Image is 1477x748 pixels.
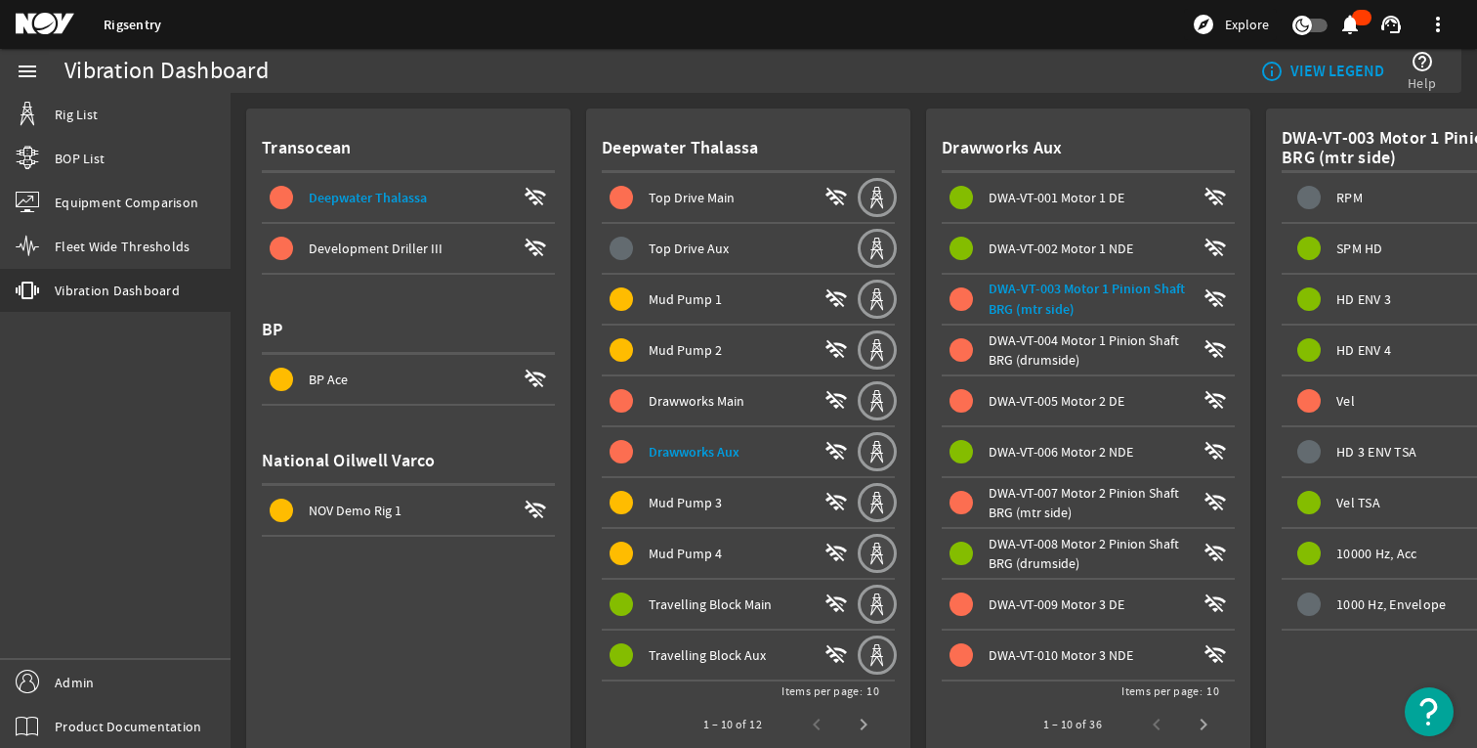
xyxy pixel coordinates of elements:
span: Deepwater Thalassa [309,189,427,207]
span: HD ENV 4 [1336,343,1391,357]
mat-icon: wifi_off [824,389,848,413]
span: DWA-VT-003 Motor 1 Pinion Shaft BRG (mtr side) [989,280,1185,319]
button: DWA-VT-009 Motor 3 DE [942,580,1235,629]
mat-icon: wifi_off [1203,389,1227,413]
mat-icon: wifi_off [524,237,547,260]
div: Transocean [262,124,555,173]
b: VIEW LEGEND [1290,62,1384,81]
button: Travelling Block Main [602,580,856,629]
div: Items per page: [1121,682,1203,701]
span: BP Ace [309,371,348,388]
mat-icon: vibration [16,279,39,302]
mat-icon: notifications [1338,13,1362,36]
div: Drawworks Aux [942,124,1235,173]
mat-icon: wifi_off [1203,237,1227,260]
button: NOV Demo Rig 1 [262,486,555,535]
div: BP [262,306,555,355]
button: DWA-VT-003 Motor 1 Pinion Shaft BRG (mtr side) [942,275,1235,324]
span: Vibration Dashboard [55,281,180,300]
span: Drawworks Main [649,392,744,410]
span: Drawworks Aux [649,443,739,462]
span: SPM HD [1336,242,1383,255]
span: Travelling Block Aux [649,646,766,664]
mat-icon: wifi_off [1203,593,1227,616]
mat-icon: support_agent [1379,13,1403,36]
mat-icon: explore [1192,13,1215,36]
span: DWA-VT-001 Motor 1 DE [989,189,1124,206]
button: Development Driller III [262,224,555,273]
button: DWA-VT-005 Motor 2 DE [942,376,1235,425]
button: Travelling Block Aux [602,631,856,680]
span: DWA-VT-004 Motor 1 Pinion Shaft BRG (drumside) [989,331,1179,369]
span: BOP List [55,149,105,168]
button: DWA-VT-006 Motor 2 NDE [942,427,1235,476]
span: HD ENV 3 [1336,292,1391,306]
span: Vel [1336,394,1355,408]
span: RPM [1336,191,1363,204]
span: Mud Pump 3 [649,494,722,511]
button: DWA-VT-002 Motor 1 NDE [942,224,1235,273]
button: DWA-VT-001 Motor 1 DE [942,173,1235,222]
span: Rig List [55,105,98,124]
button: Next page [840,701,887,748]
span: DWA-VT-010 Motor 3 NDE [989,646,1133,664]
span: Top Drive Aux [649,240,729,257]
div: 10 [1206,682,1219,701]
mat-icon: wifi_off [1203,643,1227,667]
span: Help [1408,73,1436,93]
mat-icon: wifi_off [824,186,848,209]
span: DWA-VT-005 Motor 2 DE [989,392,1124,410]
mat-icon: wifi_off [1203,186,1227,209]
span: Mud Pump 1 [649,290,722,308]
span: 10000 Hz, Acc [1336,547,1416,560]
button: VIEW LEGEND [1252,54,1392,89]
span: DWA-VT-008 Motor 2 Pinion Shaft BRG (drumside) [989,535,1179,572]
button: Mud Pump 3 [602,478,856,527]
mat-icon: wifi_off [524,186,547,209]
mat-icon: wifi_off [824,287,848,311]
mat-icon: wifi_off [824,593,848,616]
mat-icon: help_outline [1411,50,1434,73]
span: DWA-VT-007 Motor 2 Pinion Shaft BRG (mtr side) [989,484,1179,521]
button: Top Drive Aux [602,224,856,273]
mat-icon: wifi_off [824,338,848,362]
button: Drawworks Aux [602,427,856,476]
mat-icon: wifi_off [524,499,547,522]
span: NOV Demo Rig 1 [309,502,401,519]
button: Mud Pump 1 [602,275,856,324]
span: Admin [55,673,94,692]
button: BP Ace [262,355,555,404]
mat-icon: wifi_off [1203,491,1227,514]
button: DWA-VT-004 Motor 1 Pinion Shaft BRG (drumside) [942,326,1235,374]
button: Mud Pump 2 [602,326,856,374]
mat-icon: info_outline [1260,60,1276,83]
mat-icon: menu [16,60,39,83]
mat-icon: wifi_off [1203,287,1227,311]
span: 1000 Hz, Envelope [1336,597,1446,611]
span: Product Documentation [55,717,201,736]
mat-icon: wifi_off [1203,338,1227,362]
button: Top Drive Main [602,173,856,222]
span: Travelling Block Main [649,595,772,613]
mat-icon: wifi_off [1203,440,1227,463]
button: DWA-VT-010 Motor 3 NDE [942,631,1235,680]
button: DWA-VT-008 Motor 2 Pinion Shaft BRG (drumside) [942,529,1235,578]
span: Vel TSA [1336,496,1380,509]
span: Mud Pump 2 [649,341,722,359]
button: Drawworks Main [602,376,856,425]
span: Explore [1225,15,1269,34]
button: DWA-VT-007 Motor 2 Pinion Shaft BRG (mtr side) [942,478,1235,527]
mat-icon: wifi_off [824,440,848,463]
span: DWA-VT-006 Motor 2 NDE [989,443,1133,461]
span: Equipment Comparison [55,193,198,212]
div: Items per page: [781,682,863,701]
div: 1 – 10 of 36 [1043,715,1102,734]
mat-icon: wifi_off [1203,542,1227,565]
div: Vibration Dashboard [64,62,269,81]
div: Deepwater Thalassa [602,124,895,173]
mat-icon: wifi_off [524,368,547,391]
span: HD 3 ENV TSA [1336,445,1416,459]
span: DWA-VT-009 Motor 3 DE [989,595,1124,613]
button: Open Resource Center [1405,687,1454,736]
mat-icon: wifi_off [824,643,848,667]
